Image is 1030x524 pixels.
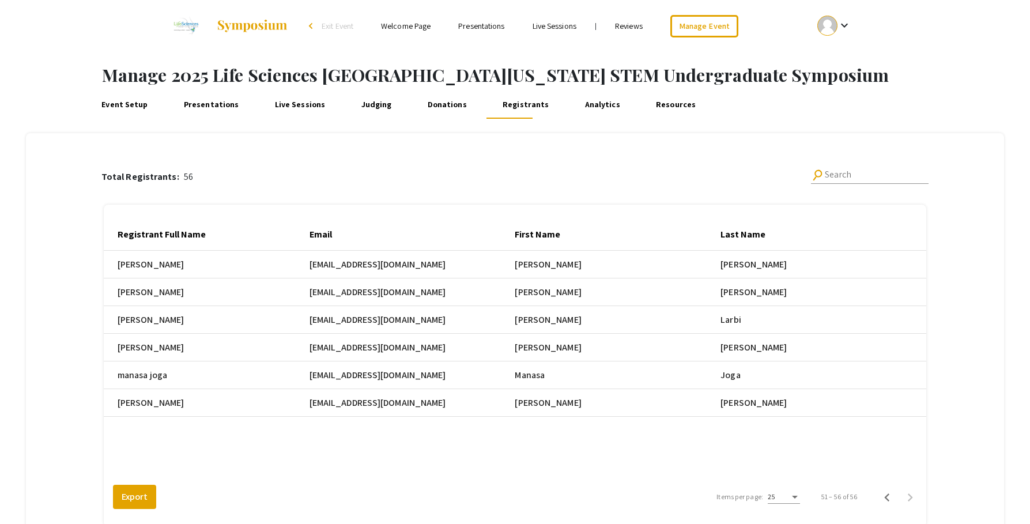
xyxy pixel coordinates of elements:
[515,396,581,410] span: [PERSON_NAME]
[322,21,353,31] span: Exit Event
[310,334,515,361] mat-cell: [EMAIL_ADDRESS][DOMAIN_NAME]
[9,472,49,515] iframe: Chat
[216,19,288,33] img: Symposium by ForagerOne
[720,341,787,355] span: [PERSON_NAME]
[654,91,699,119] a: Resources
[167,12,205,40] img: 2025 Life Sciences South Florida STEM Undergraduate Symposium
[118,228,216,242] div: Registrant Full Name
[104,361,310,389] mat-cell: manasa joga
[515,341,581,355] span: [PERSON_NAME]
[101,170,184,184] p: Total Registrants:
[837,18,851,32] mat-icon: Expand account dropdown
[670,15,738,37] a: Manage Event
[515,228,571,242] div: First Name
[533,21,576,31] a: Live Sessions
[926,228,984,242] div: Email Address
[381,21,431,31] a: Welcome Page
[515,368,545,382] span: Manasa
[515,285,581,299] span: [PERSON_NAME]
[720,228,765,242] div: Last Name
[181,91,241,119] a: Presentations
[310,228,342,242] div: Email
[768,492,775,501] span: 25
[359,91,394,119] a: Judging
[310,361,515,389] mat-cell: [EMAIL_ADDRESS][DOMAIN_NAME]
[425,91,469,119] a: Donations
[102,65,1030,85] h1: Manage 2025 Life Sciences [GEOGRAPHIC_DATA][US_STATE] STEM Undergraduate Symposium
[104,334,310,361] mat-cell: [PERSON_NAME]
[104,306,310,334] mat-cell: [PERSON_NAME]
[310,306,515,334] mat-cell: [EMAIL_ADDRESS][DOMAIN_NAME]
[720,313,741,327] span: Larbi
[500,91,552,119] a: Registrants
[926,228,994,242] div: Email Address
[720,396,787,410] span: [PERSON_NAME]
[272,91,327,119] a: Live Sessions
[720,285,787,299] span: [PERSON_NAME]
[805,13,863,39] button: Expand account dropdown
[720,368,740,382] span: Joga
[104,251,310,278] mat-cell: [PERSON_NAME]
[99,91,150,119] a: Event Setup
[876,485,899,508] button: Previous page
[515,313,581,327] span: [PERSON_NAME]
[118,228,206,242] div: Registrant Full Name
[101,170,193,184] div: 56
[310,228,332,242] div: Email
[615,21,643,31] a: Reviews
[810,167,825,183] mat-icon: Search
[720,258,787,272] span: [PERSON_NAME]
[768,493,800,501] mat-select: Items per page:
[113,485,156,509] button: Export
[582,91,622,119] a: Analytics
[310,251,515,278] mat-cell: [EMAIL_ADDRESS][DOMAIN_NAME]
[716,492,763,502] div: Items per page:
[590,21,601,31] li: |
[104,278,310,306] mat-cell: [PERSON_NAME]
[309,22,316,29] div: arrow_back_ios
[310,389,515,417] mat-cell: [EMAIL_ADDRESS][DOMAIN_NAME]
[515,228,560,242] div: First Name
[167,12,289,40] a: 2025 Life Sciences South Florida STEM Undergraduate Symposium
[899,485,922,508] button: Next page
[720,228,776,242] div: Last Name
[458,21,504,31] a: Presentations
[515,258,581,272] span: [PERSON_NAME]
[821,492,857,502] div: 51 – 56 of 56
[104,389,310,417] mat-cell: [PERSON_NAME]
[310,278,515,306] mat-cell: [EMAIL_ADDRESS][DOMAIN_NAME]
